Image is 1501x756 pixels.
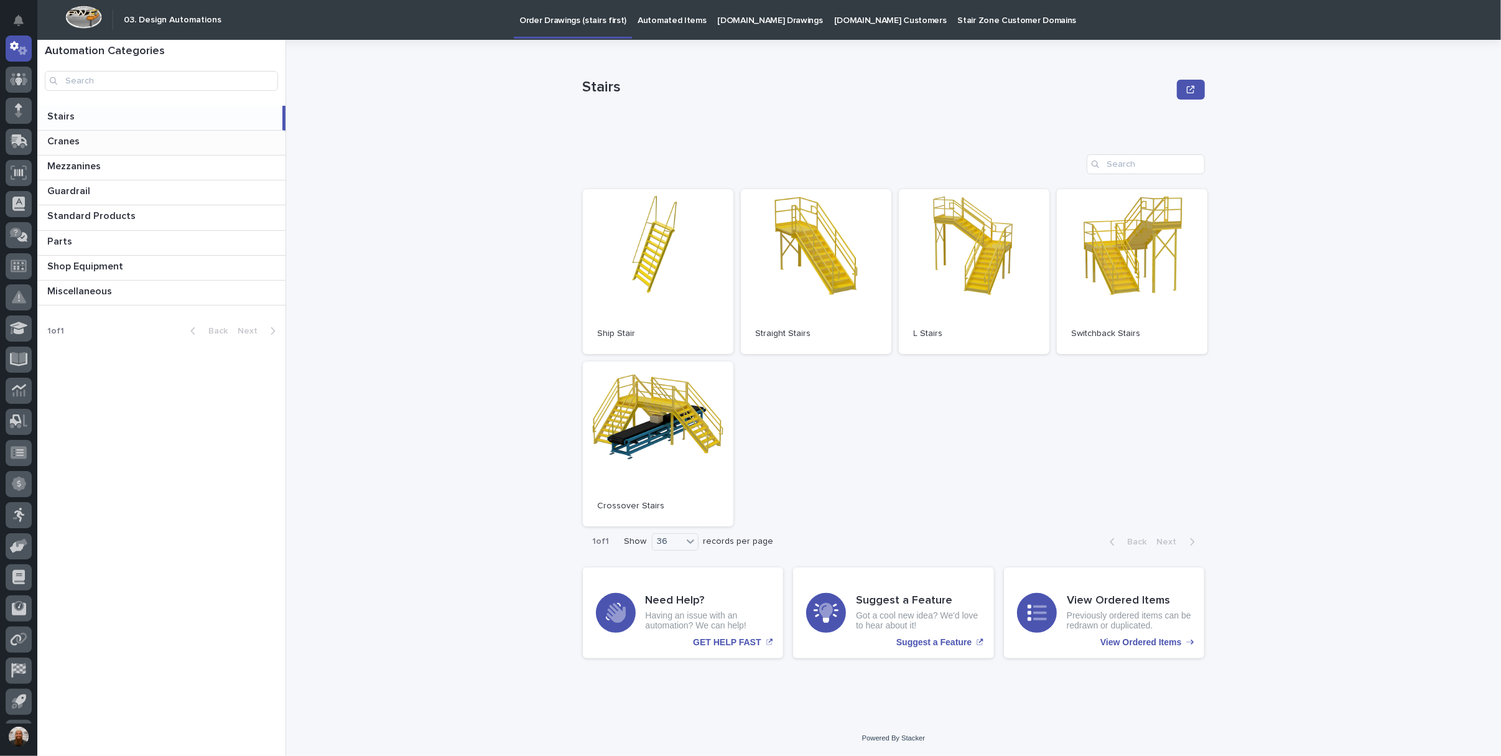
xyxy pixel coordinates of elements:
[47,158,103,172] p: Mezzanines
[37,180,286,205] a: GuardrailGuardrail
[583,526,620,557] p: 1 of 1
[180,325,233,337] button: Back
[1157,538,1184,546] span: Next
[646,594,771,608] h3: Need Help?
[583,362,733,526] a: Crossover Stairs
[47,283,114,297] p: Miscellaneous
[653,535,682,548] div: 36
[238,327,265,335] span: Next
[598,501,718,511] p: Crossover Stairs
[37,205,286,230] a: Standard ProductsStandard Products
[37,316,74,347] p: 1 of 1
[856,594,981,608] h3: Suggest a Feature
[1004,567,1205,658] a: View Ordered Items
[233,325,286,337] button: Next
[47,208,138,222] p: Standard Products
[65,6,102,29] img: Workspace Logo
[6,724,32,750] button: users-avatar
[625,536,647,547] p: Show
[124,15,221,26] h2: 03. Design Automations
[1067,610,1192,632] p: Previously ordered items can be redrawn or duplicated.
[1067,594,1192,608] h3: View Ordered Items
[704,536,774,547] p: records per page
[793,567,994,658] a: Suggest a Feature
[201,327,228,335] span: Back
[583,189,733,354] a: Ship Stair
[899,189,1049,354] a: L Stairs
[1087,154,1205,174] input: Search
[1100,637,1181,648] p: View Ordered Items
[1120,538,1147,546] span: Back
[693,637,761,648] p: GET HELP FAST
[45,71,278,91] input: Search
[37,131,286,156] a: CranesCranes
[583,567,784,658] a: GET HELP FAST
[6,7,32,34] button: Notifications
[1072,329,1192,339] p: Switchback Stairs
[47,108,77,123] p: Stairs
[1100,536,1152,548] button: Back
[37,281,286,306] a: MiscellaneousMiscellaneous
[37,256,286,281] a: Shop EquipmentShop Equipment
[756,329,876,339] p: Straight Stairs
[45,45,278,58] h1: Automation Categories
[37,231,286,256] a: PartsParts
[914,329,1034,339] p: L Stairs
[1057,189,1207,354] a: Switchback Stairs
[47,183,93,197] p: Guardrail
[37,106,286,131] a: StairsStairs
[598,329,718,339] p: Ship Stair
[896,637,972,648] p: Suggest a Feature
[862,734,925,742] a: Powered By Stacker
[1152,536,1205,548] button: Next
[583,78,1173,96] p: Stairs
[47,233,75,248] p: Parts
[47,133,82,147] p: Cranes
[856,610,981,632] p: Got a cool new idea? We'd love to hear about it!
[741,189,891,354] a: Straight Stairs
[47,258,126,273] p: Shop Equipment
[646,610,771,632] p: Having an issue with an automation? We can help!
[16,15,32,35] div: Notifications
[37,156,286,180] a: MezzaninesMezzanines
